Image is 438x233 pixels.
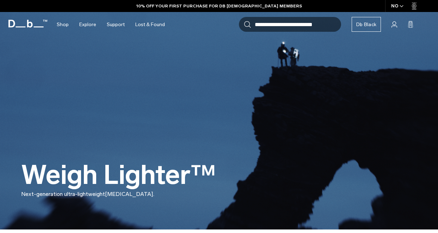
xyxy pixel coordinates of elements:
[107,12,125,37] a: Support
[57,12,69,37] a: Shop
[136,3,302,9] a: 10% OFF YOUR FIRST PURCHASE FOR DB [DEMOGRAPHIC_DATA] MEMBERS
[21,191,105,197] span: Next-generation ultra-lightweight
[352,17,381,32] a: Db Black
[79,12,96,37] a: Explore
[21,161,216,190] h1: Weigh Lighter™
[105,191,154,197] span: [MEDICAL_DATA].
[135,12,165,37] a: Lost & Found
[51,12,170,37] nav: Main Navigation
